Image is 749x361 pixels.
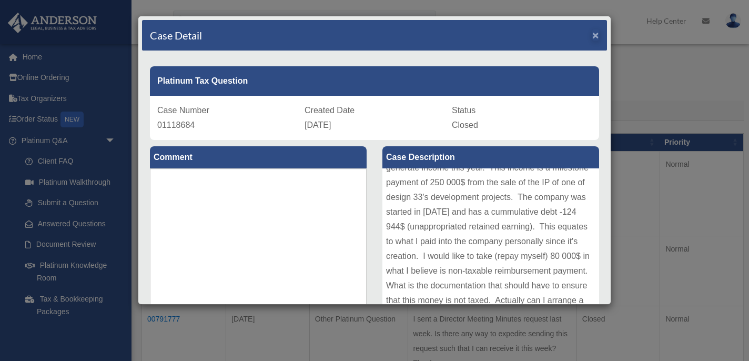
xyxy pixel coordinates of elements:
[382,168,599,326] div: My C-corporation (design 33, inc.) has started to generate income this year. This income is a mil...
[305,106,355,115] span: Created Date
[150,28,202,43] h4: Case Detail
[305,121,331,129] span: [DATE]
[157,121,195,129] span: 01118684
[592,29,599,41] button: Close
[150,146,367,168] label: Comment
[382,146,599,168] label: Case Description
[452,121,478,129] span: Closed
[150,66,599,96] div: Platinum Tax Question
[592,29,599,41] span: ×
[452,106,475,115] span: Status
[157,106,209,115] span: Case Number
